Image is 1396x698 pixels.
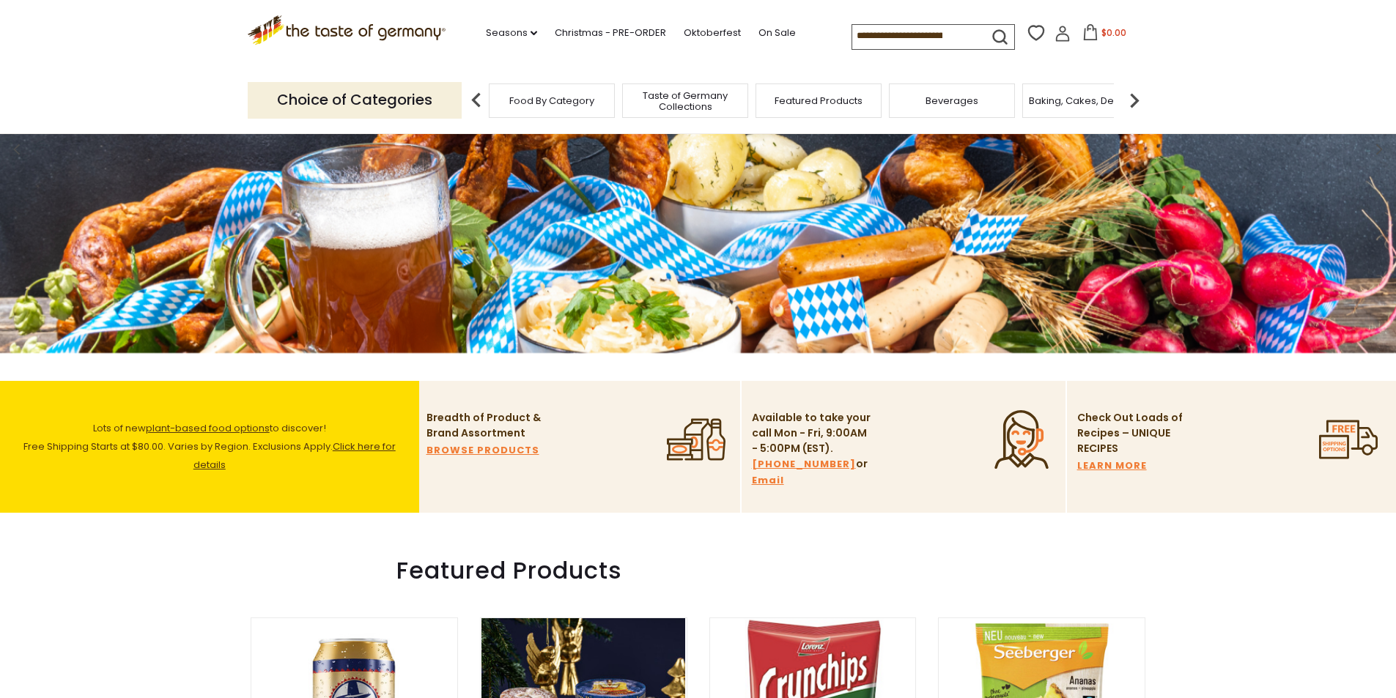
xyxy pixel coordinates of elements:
[758,25,796,41] a: On Sale
[1074,24,1136,46] button: $0.00
[555,25,666,41] a: Christmas - PRE-ORDER
[462,86,491,115] img: previous arrow
[627,90,744,112] a: Taste of Germany Collections
[248,82,462,118] p: Choice of Categories
[23,421,396,472] span: Lots of new to discover! Free Shipping Starts at $80.00. Varies by Region. Exclusions Apply.
[509,95,594,106] a: Food By Category
[486,25,537,41] a: Seasons
[1120,86,1149,115] img: next arrow
[1077,458,1147,474] a: LEARN MORE
[1029,95,1142,106] a: Baking, Cakes, Desserts
[426,410,547,441] p: Breadth of Product & Brand Assortment
[752,410,873,489] p: Available to take your call Mon - Fri, 9:00AM - 5:00PM (EST). or
[1077,410,1183,456] p: Check Out Loads of Recipes – UNIQUE RECIPES
[752,472,784,489] a: Email
[684,25,741,41] a: Oktoberfest
[146,421,270,435] a: plant-based food options
[426,442,539,458] a: BROWSE PRODUCTS
[1101,26,1126,39] span: $0.00
[926,95,978,106] a: Beverages
[775,95,863,106] a: Featured Products
[752,456,856,472] a: [PHONE_NUMBER]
